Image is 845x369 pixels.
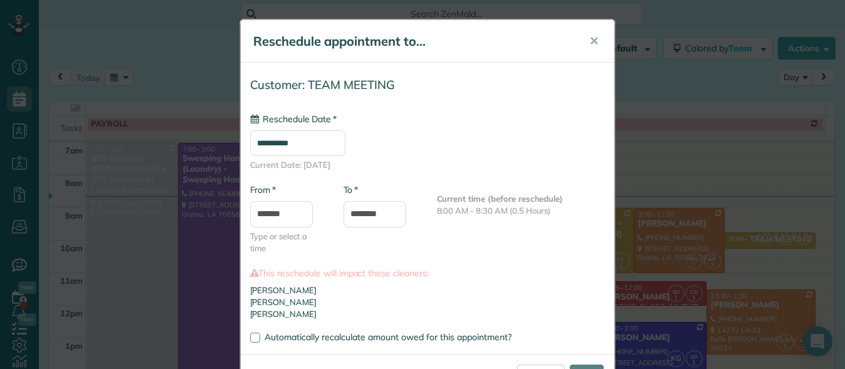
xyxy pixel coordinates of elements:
[250,113,337,125] label: Reschedule Date
[253,33,572,50] h5: Reschedule appointment to...
[250,184,276,196] label: From
[250,231,325,254] span: Type or select a time
[250,267,605,279] label: This reschedule will impact these cleaners:
[589,34,599,48] span: ✕
[344,184,358,196] label: To
[250,308,605,320] li: [PERSON_NAME]
[250,284,605,296] li: [PERSON_NAME]
[437,194,564,204] b: Current time (before reschedule)
[437,205,605,217] p: 8:00 AM - 8:30 AM (0.5 Hours)
[250,78,605,91] h4: Customer: TEAM MEETING
[265,331,512,343] span: Automatically recalculate amount owed for this appointment?
[250,159,605,171] span: Current Date: [DATE]
[250,296,605,308] li: [PERSON_NAME]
